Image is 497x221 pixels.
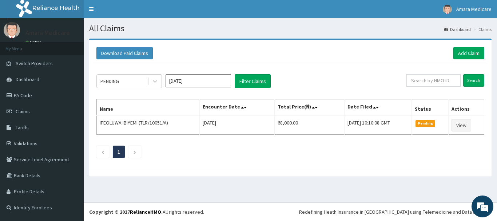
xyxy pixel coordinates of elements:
[275,99,345,116] th: Total Price(₦)
[118,149,120,155] a: Page 1 is your current page
[4,22,20,38] img: User Image
[16,124,29,131] span: Tariffs
[97,99,200,116] th: Name
[25,40,43,45] a: Online
[456,6,492,12] span: Amara Medicare
[16,76,39,83] span: Dashboard
[84,202,497,221] footer: All rights reserved.
[130,209,161,215] a: RelianceHMO
[299,208,492,216] div: Redefining Heath Insurance in [GEOGRAPHIC_DATA] using Telemedicine and Data Science!
[275,116,345,135] td: 68,000.00
[472,26,492,32] li: Claims
[406,74,461,87] input: Search by HMO ID
[411,99,448,116] th: Status
[100,78,119,85] div: PENDING
[199,116,275,135] td: [DATE]
[344,99,411,116] th: Date Filed
[133,149,136,155] a: Next page
[344,116,411,135] td: [DATE] 10:10:08 GMT
[235,74,271,88] button: Filter Claims
[89,24,492,33] h1: All Claims
[416,120,436,127] span: Pending
[453,47,484,59] a: Add Claim
[97,116,200,135] td: IFEOLUWA IBIYEMI (TLR/10051/A)
[96,47,153,59] button: Download Paid Claims
[444,26,471,32] a: Dashboard
[463,74,484,87] input: Search
[25,29,70,36] p: Amara Medicare
[166,74,231,87] input: Select Month and Year
[443,5,452,14] img: User Image
[101,149,104,155] a: Previous page
[16,108,30,115] span: Claims
[89,209,163,215] strong: Copyright © 2017 .
[16,60,53,67] span: Switch Providers
[199,99,275,116] th: Encounter Date
[449,99,484,116] th: Actions
[452,119,471,131] a: View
